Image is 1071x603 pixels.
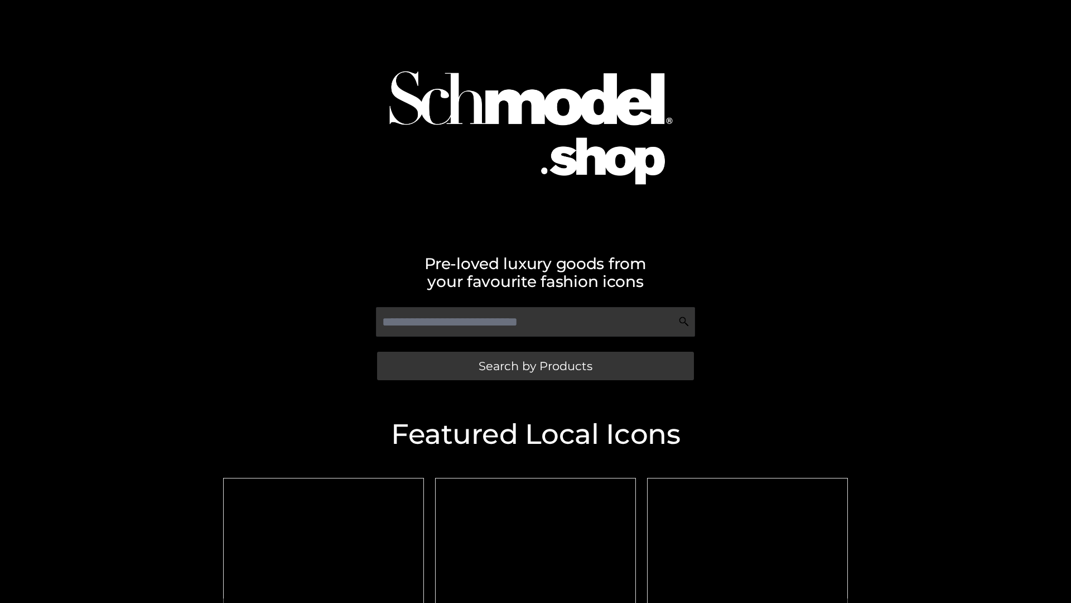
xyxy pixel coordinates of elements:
img: Search Icon [678,316,689,327]
h2: Featured Local Icons​ [218,420,853,448]
a: Search by Products [377,352,694,380]
h2: Pre-loved luxury goods from your favourite fashion icons [218,255,853,290]
span: Search by Products [479,360,592,372]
